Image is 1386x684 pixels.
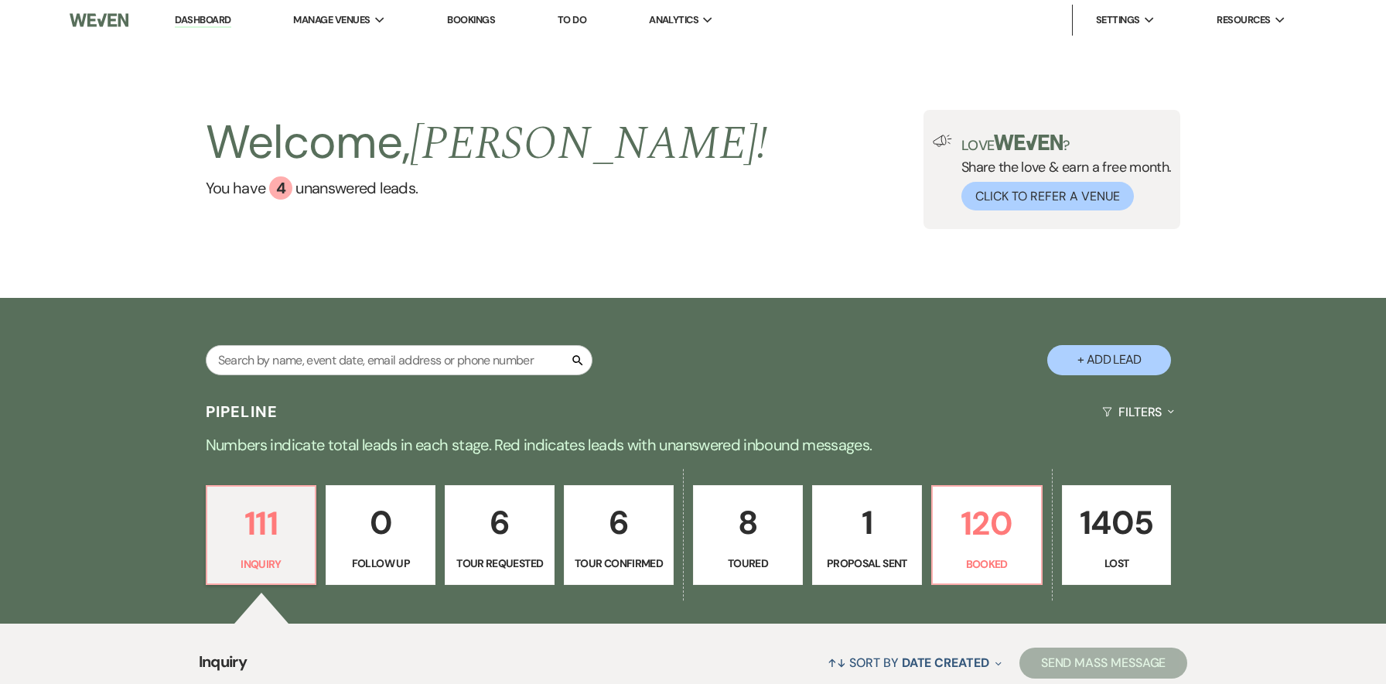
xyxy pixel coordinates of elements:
p: 1405 [1072,497,1162,549]
a: You have 4 unanswered leads. [206,176,768,200]
p: Booked [942,556,1032,573]
span: Resources [1217,12,1270,28]
a: To Do [558,13,586,26]
a: 8Toured [693,485,803,586]
p: 8 [703,497,793,549]
div: Share the love & earn a free month. [952,135,1172,210]
p: Lost [1072,555,1162,572]
p: 1 [822,497,912,549]
button: Click to Refer a Venue [961,182,1134,210]
p: Proposal Sent [822,555,912,572]
img: weven-logo-green.svg [994,135,1063,150]
a: 0Follow Up [326,485,435,586]
p: Tour Confirmed [574,555,664,572]
p: Toured [703,555,793,572]
p: 120 [942,498,1032,549]
h3: Pipeline [206,401,278,422]
a: 1405Lost [1062,485,1172,586]
p: Follow Up [336,555,425,572]
button: Filters [1096,392,1180,433]
img: Weven Logo [70,4,128,36]
span: [PERSON_NAME] ! [410,108,767,180]
a: 6Tour Requested [445,485,555,586]
button: Send Mass Message [1019,648,1188,679]
img: loud-speaker-illustration.svg [933,135,952,147]
span: Analytics [649,12,698,28]
a: 120Booked [931,485,1043,586]
button: + Add Lead [1047,345,1171,375]
input: Search by name, event date, email address or phone number [206,345,592,375]
a: 6Tour Confirmed [564,485,674,586]
p: Numbers indicate total leads in each stage. Red indicates leads with unanswered inbound messages. [136,433,1250,457]
a: Dashboard [175,13,230,28]
span: Date Created [902,655,989,671]
p: Tour Requested [455,555,544,572]
p: 6 [455,497,544,549]
p: Love ? [961,135,1172,152]
span: Manage Venues [293,12,370,28]
p: Inquiry [217,556,306,573]
h2: Welcome, [206,110,768,176]
a: 1Proposal Sent [812,485,922,586]
span: Settings [1096,12,1140,28]
p: 0 [336,497,425,549]
div: 4 [269,176,292,200]
a: 111Inquiry [206,485,317,586]
p: 111 [217,498,306,549]
a: Bookings [447,13,495,26]
span: ↑↓ [828,655,846,671]
span: Inquiry [199,650,247,683]
p: 6 [574,497,664,549]
button: Sort By Date Created [821,642,1007,683]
